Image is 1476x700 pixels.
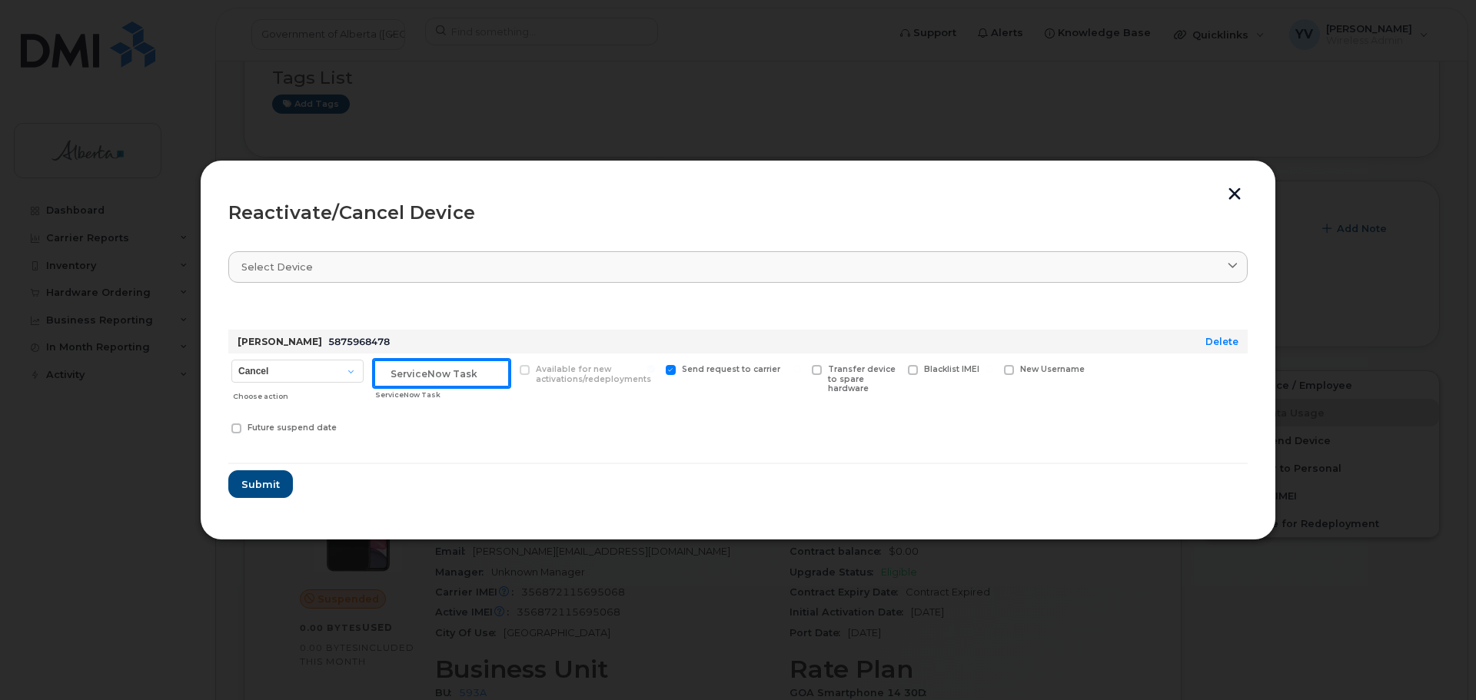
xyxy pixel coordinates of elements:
div: Reactivate/Cancel Device [228,204,1248,222]
div: ServiceNow Task [375,389,510,401]
span: New Username [1020,364,1085,374]
span: 5875968478 [328,336,390,347]
span: Send request to carrier [682,364,780,374]
input: Blacklist IMEI [889,365,897,373]
span: Select device [241,260,313,274]
span: Submit [241,477,280,492]
span: Future suspend date [248,423,337,433]
span: Available for new activations/redeployments [536,364,651,384]
input: Send request to carrier [647,365,655,373]
input: New Username [986,365,993,373]
input: Transfer device to spare hardware [793,365,801,373]
a: Delete [1205,336,1238,347]
strong: [PERSON_NAME] [238,336,322,347]
button: Submit [228,470,293,498]
div: Choose action [233,384,364,403]
span: Blacklist IMEI [924,364,979,374]
span: Transfer device to spare hardware [828,364,896,394]
a: Select device [228,251,1248,283]
input: Available for new activations/redeployments [501,365,509,373]
input: ServiceNow Task [374,360,510,387]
